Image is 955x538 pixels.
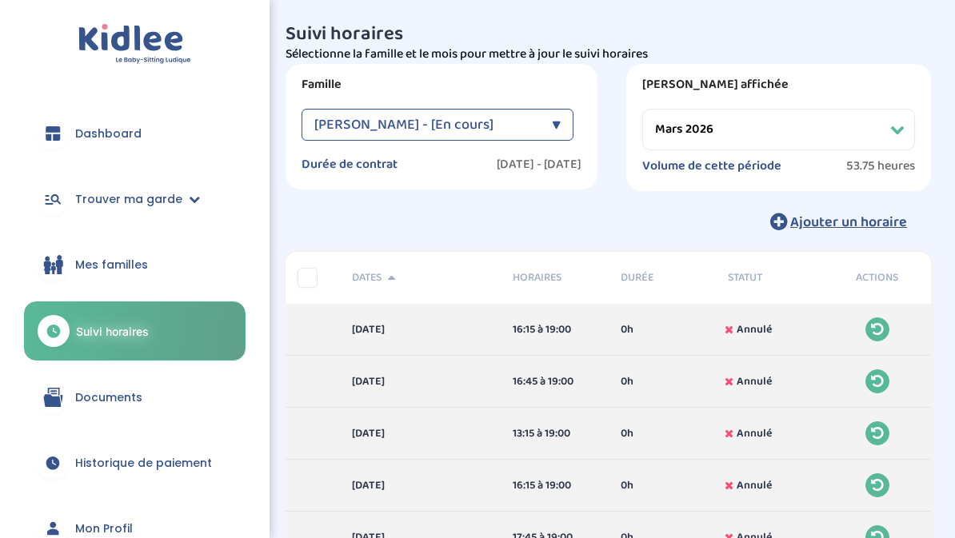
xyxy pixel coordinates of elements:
span: Documents [75,389,142,406]
span: Mes familles [75,257,148,273]
div: 16:15 à 19:00 [513,477,596,494]
a: Dashboard [24,105,246,162]
div: [DATE] [340,321,501,338]
div: [DATE] [340,477,501,494]
span: Annulé [737,321,772,338]
div: Statut [716,269,823,286]
div: ▼ [552,109,561,141]
span: [PERSON_NAME] - [En cours] [314,109,493,141]
div: 16:45 à 19:00 [513,373,596,390]
button: Ajouter un horaire [746,204,931,239]
a: Mes familles [24,236,246,293]
span: Horaires [513,269,596,286]
span: Trouver ma garde [75,191,182,208]
span: 0h [621,373,633,390]
span: Annulé [737,477,772,494]
span: Annulé [737,373,772,390]
div: [DATE] [340,373,501,390]
span: Historique de paiement [75,455,212,472]
div: 16:15 à 19:00 [513,321,596,338]
span: Dashboard [75,126,142,142]
label: Famille [302,77,581,93]
span: Mon Profil [75,520,133,537]
span: Ajouter un horaire [790,211,907,233]
p: Sélectionne la famille et le mois pour mettre à jour le suivi horaires [286,45,931,64]
img: logo.svg [78,24,191,65]
a: Suivi horaires [24,301,246,361]
a: Historique de paiement [24,434,246,492]
div: Dates [340,269,501,286]
h3: Suivi horaires [286,24,931,45]
label: Durée de contrat [302,157,398,173]
div: [DATE] [340,425,501,442]
a: Trouver ma garde [24,170,246,228]
div: Durée [609,269,716,286]
label: [DATE] - [DATE] [497,157,581,173]
label: Volume de cette période [642,158,781,174]
div: 13:15 à 19:00 [513,425,596,442]
div: Actions [824,269,931,286]
span: Annulé [737,425,772,442]
label: [PERSON_NAME] affichée [642,77,915,93]
span: 0h [621,425,633,442]
span: 53.75 heures [846,158,915,174]
span: 0h [621,321,633,338]
a: Documents [24,369,246,426]
span: 0h [621,477,633,494]
span: Suivi horaires [76,323,149,340]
